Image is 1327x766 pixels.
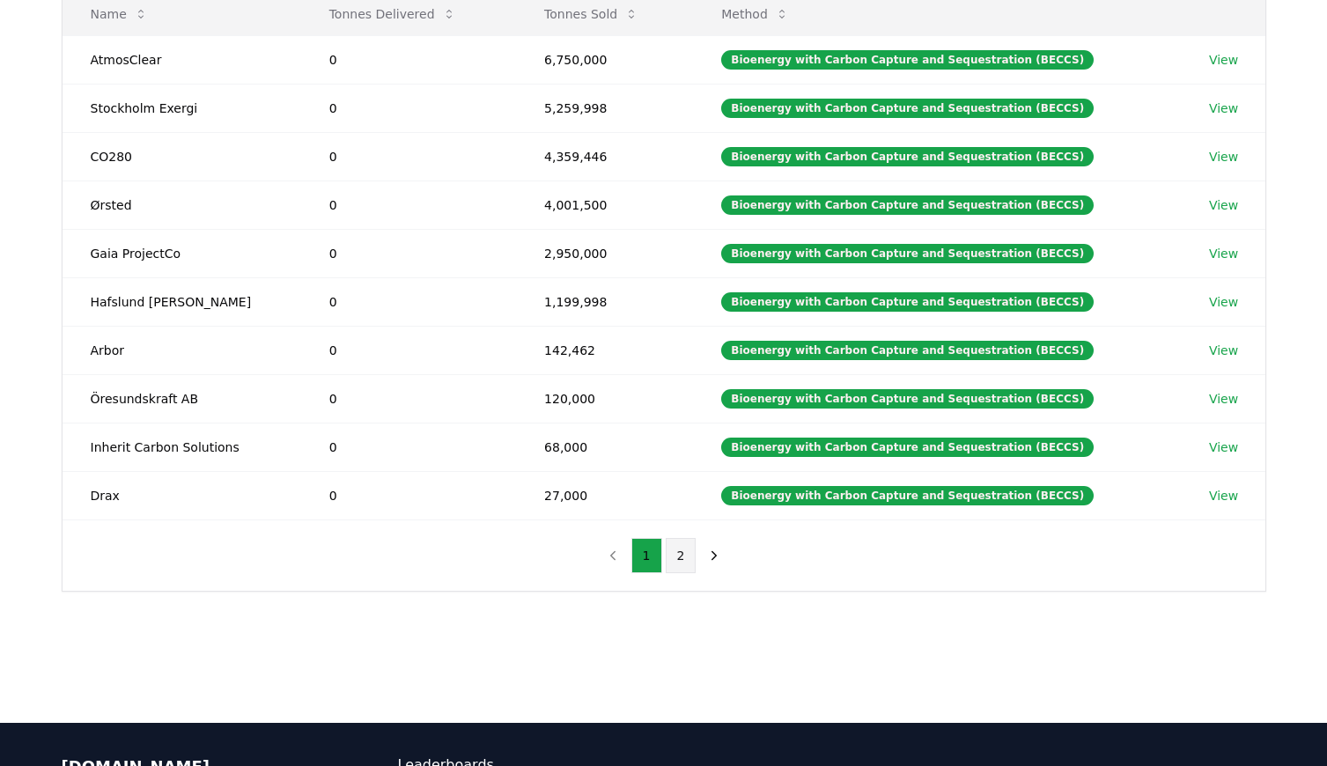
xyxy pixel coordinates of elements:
[301,277,516,326] td: 0
[516,423,693,471] td: 68,000
[63,84,301,132] td: Stockholm Exergi
[516,35,693,84] td: 6,750,000
[63,35,301,84] td: AtmosClear
[63,132,301,180] td: CO280
[721,341,1094,360] div: Bioenergy with Carbon Capture and Sequestration (BECCS)
[301,229,516,277] td: 0
[63,471,301,519] td: Drax
[721,50,1094,70] div: Bioenergy with Carbon Capture and Sequestration (BECCS)
[1209,438,1238,456] a: View
[63,180,301,229] td: Ørsted
[721,244,1094,263] div: Bioenergy with Carbon Capture and Sequestration (BECCS)
[721,292,1094,312] div: Bioenergy with Carbon Capture and Sequestration (BECCS)
[301,471,516,519] td: 0
[301,132,516,180] td: 0
[1209,342,1238,359] a: View
[516,374,693,423] td: 120,000
[63,277,301,326] td: Hafslund [PERSON_NAME]
[516,326,693,374] td: 142,462
[1209,487,1238,505] a: View
[301,180,516,229] td: 0
[721,438,1094,457] div: Bioenergy with Carbon Capture and Sequestration (BECCS)
[516,277,693,326] td: 1,199,998
[721,99,1094,118] div: Bioenergy with Carbon Capture and Sequestration (BECCS)
[721,486,1094,505] div: Bioenergy with Carbon Capture and Sequestration (BECCS)
[516,471,693,519] td: 27,000
[301,35,516,84] td: 0
[63,326,301,374] td: Arbor
[721,389,1094,409] div: Bioenergy with Carbon Capture and Sequestration (BECCS)
[666,538,697,573] button: 2
[63,423,301,471] td: Inherit Carbon Solutions
[1209,196,1238,214] a: View
[63,229,301,277] td: Gaia ProjectCo
[721,147,1094,166] div: Bioenergy with Carbon Capture and Sequestration (BECCS)
[631,538,662,573] button: 1
[721,195,1094,215] div: Bioenergy with Carbon Capture and Sequestration (BECCS)
[63,374,301,423] td: Öresundskraft AB
[1209,390,1238,408] a: View
[301,374,516,423] td: 0
[1209,148,1238,166] a: View
[301,84,516,132] td: 0
[516,180,693,229] td: 4,001,500
[516,229,693,277] td: 2,950,000
[301,423,516,471] td: 0
[1209,293,1238,311] a: View
[1209,51,1238,69] a: View
[516,132,693,180] td: 4,359,446
[516,84,693,132] td: 5,259,998
[301,326,516,374] td: 0
[699,538,729,573] button: next page
[1209,245,1238,262] a: View
[1209,99,1238,117] a: View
